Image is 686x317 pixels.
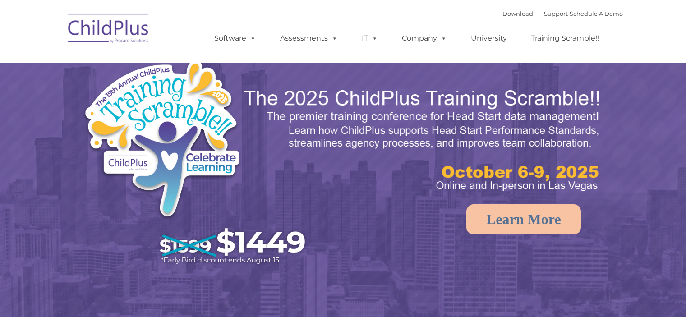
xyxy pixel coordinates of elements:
[271,29,347,47] a: Assessments
[544,10,568,17] a: Support
[393,29,456,47] a: Company
[205,29,265,47] a: Software
[502,10,623,17] font: |
[466,204,581,234] a: Learn More
[462,29,516,47] a: University
[64,7,154,52] img: ChildPlus by Procare Solutions
[522,29,608,47] a: Training Scramble!!
[502,10,533,17] a: Download
[353,29,387,47] a: IT
[570,10,623,17] a: Schedule A Demo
